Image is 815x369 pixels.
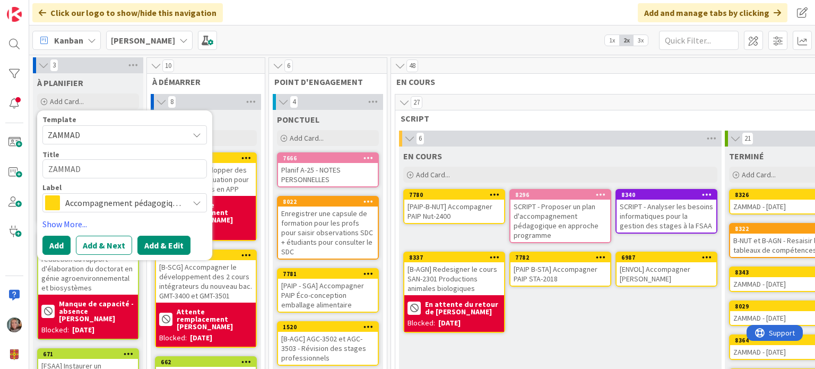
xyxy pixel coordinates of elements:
span: Accompagnement pédagogique (ind) [65,195,183,210]
span: 21 [742,132,753,145]
span: 10 [162,59,174,72]
img: SP [7,317,22,332]
div: 662 [161,358,256,366]
div: [DATE] [190,332,212,344]
div: [B-SCG] Accompagner le développement des 2 cours intégrateurs du nouveau bac. GMT-3400 et GMT-3501 [156,260,256,303]
div: 7023[B-SCG] Accompagner le développement des 2 cours intégrateurs du nouveau bac. GMT-3400 et GMT... [156,251,256,303]
b: En attente remplacement [PERSON_NAME] [177,201,253,224]
div: 7666 [283,155,378,162]
span: 4 [290,96,298,108]
div: Blocked: [159,332,187,344]
span: PONCTUEL [277,114,319,125]
div: 8296 [515,191,610,199]
div: SCRIPT - Proposer un plan d'accompagnement pédagogique en approche programme [510,200,610,242]
span: 6 [284,59,293,72]
div: Enregistrer une capsule de formation pour les profs pour saisir observations SDC + étudiants pour... [278,207,378,259]
button: Add [42,236,71,255]
span: Support [22,2,48,14]
div: Click our logo to show/hide this navigation [32,3,223,22]
div: 6987 [621,254,716,261]
div: [B-AGC] AGC-3502 et AGC-3503 - Révision des stages professionnels [278,332,378,365]
div: [B-AGN] Redesigner le cours SAN-2301 Productions animales biologiques [404,262,504,295]
div: 1520[B-AGC] AGC-3502 et AGC-3503 - Révision des stages professionnels [278,322,378,365]
span: Kanban [54,34,83,47]
div: 7782 [510,253,610,262]
div: 7781 [278,269,378,279]
div: 671 [38,349,138,359]
div: 670[D-GAB] Participer à la rédaction du rapport d'élaboration du doctorat en génie agroenvironnem... [38,233,138,295]
div: 6987 [617,253,716,262]
input: Quick Filter... [659,31,739,50]
b: [PERSON_NAME] [111,35,175,46]
span: TERMINÉ [729,151,764,161]
span: Label [42,184,62,191]
div: [DATE] [438,317,461,329]
div: 7780[PAIP-B-NUT] Accompagner PAIP Nut-2400 [404,190,504,223]
span: Template [42,116,76,123]
div: 8022Enregistrer une capsule de formation pour les profs pour saisir observations SDC + étudiants ... [278,197,378,259]
button: Add & Next [76,236,132,255]
span: 1x [605,35,619,46]
div: Add and manage tabs by clicking [638,3,787,22]
b: Manque de capacité - absence [PERSON_NAME] [59,300,135,322]
img: avatar [7,347,22,362]
div: 7781[PAIP - SGA] Accompagner PAIP Éco-conception emballage alimentaire [278,269,378,312]
div: 7666 [278,153,378,163]
div: SCRIPT - Analyser les besoins informatiques pour la gestion des stages à la FSAA [617,200,716,233]
span: Add Card... [416,170,450,179]
div: 8340SCRIPT - Analyser les besoins informatiques pour la gestion des stages à la FSAA [617,190,716,233]
div: [PAIP - SGA] Accompagner PAIP Éco-conception emballage alimentaire [278,279,378,312]
div: 6987[ENVOL] Accompagner [PERSON_NAME] [617,253,716,286]
a: Show More... [42,218,207,230]
div: 8296SCRIPT - Proposer un plan d'accompagnement pédagogique en approche programme [510,190,610,242]
div: 7780 [409,191,504,199]
b: Attente remplacement [PERSON_NAME] [177,308,253,330]
label: Title [42,150,59,159]
span: À DÉMARRER [152,76,252,87]
span: 27 [411,96,422,109]
div: 7782[PAIP B-STA] Accompagner PAIP STA-2018 [510,253,610,286]
button: Add & Edit [137,236,190,255]
div: Blocked: [41,324,69,336]
div: 7780 [404,190,504,200]
div: 8022 [283,198,378,205]
span: Add Card... [50,97,84,106]
div: [PAIP-B-NUT] Accompagner PAIP Nut-2400 [404,200,504,223]
span: 6 [416,132,424,145]
textarea: ZAMMAD [42,159,207,178]
span: 3 [50,59,58,72]
span: ZAMMAD [48,128,180,142]
div: 7781 [283,270,378,278]
div: [D-GAB] Participer à la rédaction du rapport d'élaboration du doctorat en génie agroenvironnement... [38,243,138,295]
div: 8340 [617,190,716,200]
div: 8337 [404,253,504,262]
div: [PAIP B-STA] Accompagner PAIP STA-2018 [510,262,610,286]
div: 8022 [278,197,378,207]
div: Blocked: [407,317,435,329]
span: Add Card... [742,170,776,179]
span: 3x [634,35,648,46]
span: Add Card... [290,133,324,143]
div: 671 [43,350,138,358]
div: 662 [156,357,256,367]
div: 7782 [515,254,610,261]
div: [ENVOL] Accompagner [PERSON_NAME] [617,262,716,286]
div: 8337 [409,254,504,261]
span: À PLANIFIER [37,78,83,88]
div: [DATE] [72,324,94,336]
div: 1520 [278,322,378,332]
div: 1520 [283,323,378,331]
span: EN COURS [403,151,442,161]
span: POINT D'ENGAGEMENT [274,76,374,87]
span: 2x [619,35,634,46]
img: Visit kanbanzone.com [7,7,22,22]
div: 8340 [621,191,716,199]
div: 8337[B-AGN] Redesigner le cours SAN-2301 Productions animales biologiques [404,253,504,295]
span: 8 [168,96,176,108]
b: En attente du retour de [PERSON_NAME] [425,301,501,315]
div: 7666Planif A-25 - NOTES PERSONNELLES [278,153,378,186]
span: 48 [406,59,418,72]
div: Planif A-25 - NOTES PERSONNELLES [278,163,378,186]
div: 8296 [510,190,610,200]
